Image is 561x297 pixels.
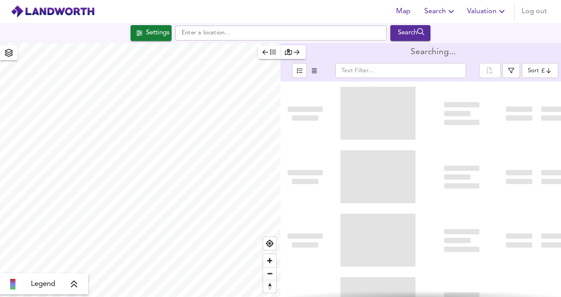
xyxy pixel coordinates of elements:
div: Sort [522,63,558,78]
div: Searching... [411,48,456,57]
span: Log out [522,5,547,18]
span: Valuation [467,5,507,18]
button: Zoom out [263,267,276,280]
button: Find my location [263,237,276,250]
div: Run Your Search [390,25,430,41]
span: Reset bearing to north [263,280,276,293]
input: Text Filter... [335,63,466,78]
span: Search [424,5,456,18]
div: Sort [528,67,539,75]
button: Search [390,25,430,41]
button: Zoom in [263,254,276,267]
img: logo [11,5,95,18]
button: Settings [131,25,172,41]
button: Reset bearing to north [263,280,276,293]
input: Enter a location... [175,26,387,41]
div: Search [393,27,428,39]
div: Settings [146,27,169,39]
button: Search [421,3,460,20]
span: Zoom out [263,267,276,280]
button: Log out [518,3,550,20]
div: split button [479,63,501,78]
span: Legend [31,279,55,290]
div: Click to configure Search Settings [131,25,172,41]
button: Valuation [464,3,511,20]
span: Map [393,5,414,18]
button: Map [389,3,417,20]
